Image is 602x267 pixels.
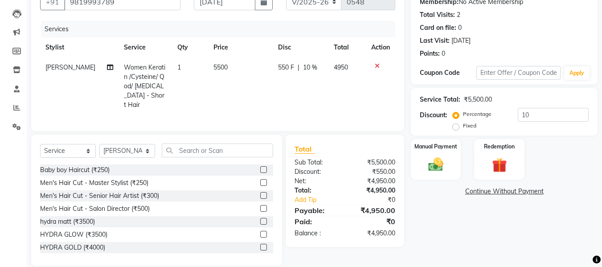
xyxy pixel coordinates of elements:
div: HYDRA GOLD (₹4000) [40,243,105,252]
label: Manual Payment [414,143,457,151]
a: Continue Without Payment [413,187,596,196]
th: Service [119,37,172,58]
div: Points: [420,49,440,58]
span: 5500 [213,63,228,71]
input: Search or Scan [162,144,273,157]
div: Net: [288,177,345,186]
img: _cash.svg [424,156,448,173]
div: Men's Hair Cut - Salon Director (₹500) [40,204,150,214]
div: Discount: [288,167,345,177]
span: 4950 [334,63,348,71]
div: ₹5,500.00 [464,95,492,104]
div: Discount: [420,111,447,120]
span: 10 % [303,63,317,72]
th: Action [366,37,395,58]
div: hydra matt (₹3500) [40,217,95,226]
div: ₹5,500.00 [345,158,402,167]
div: ₹4,950.00 [345,186,402,195]
div: ₹4,950.00 [345,205,402,216]
label: Redemption [484,143,515,151]
input: Enter Offer / Coupon Code [476,66,561,80]
span: Total [295,144,315,154]
div: Men's Hair Cut - Senior Hair Artist (₹300) [40,191,159,201]
div: Men's Hair Cut - Master Stylist (₹250) [40,178,148,188]
div: ₹0 [355,195,402,205]
div: 2 [457,10,460,20]
div: Sub Total: [288,158,345,167]
th: Qty [172,37,208,58]
div: 0 [442,49,445,58]
img: _gift.svg [487,156,512,174]
div: ₹550.00 [345,167,402,177]
span: 550 F [278,63,294,72]
div: [DATE] [451,36,471,45]
span: Women Keratin /Cysteine/ Qod/ [MEDICAL_DATA] - Short Hair [124,63,165,109]
div: Balance : [288,229,345,238]
label: Percentage [463,110,491,118]
span: 1 [177,63,181,71]
div: Service Total: [420,95,460,104]
th: Stylist [40,37,119,58]
span: [PERSON_NAME] [45,63,95,71]
div: Card on file: [420,23,456,33]
div: Total: [288,186,345,195]
div: ₹4,950.00 [345,177,402,186]
div: Paid: [288,216,345,227]
button: Apply [564,66,590,80]
div: Baby boy Haircut (₹250) [40,165,110,175]
div: 0 [458,23,462,33]
label: Fixed [463,122,476,130]
div: ₹0 [345,216,402,227]
div: ₹4,950.00 [345,229,402,238]
th: Total [328,37,366,58]
a: Add Tip [288,195,354,205]
div: Coupon Code [420,68,476,78]
th: Price [208,37,273,58]
div: Last Visit: [420,36,450,45]
div: HYDRA GLOW (₹3500) [40,230,107,239]
th: Disc [273,37,328,58]
div: Total Visits: [420,10,455,20]
div: Payable: [288,205,345,216]
span: | [298,63,299,72]
div: Services [41,21,402,37]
